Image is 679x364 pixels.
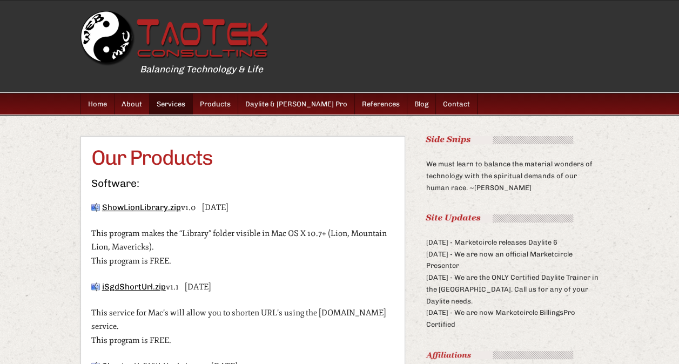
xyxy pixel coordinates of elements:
a: Daylite & [PERSON_NAME] Pro [238,93,355,114]
div: [DATE] - Marketcircle releases Daylite 6 [DATE] - We are now an official Marketcircle Presenter [... [426,214,599,331]
h3: Software: [91,178,394,188]
img: TT1_header_sidesnips [426,136,573,144]
a: iSgdShortUrl.zip [102,282,166,292]
div: We must learn to balance the material wonders of technology with the spiritual demands of our hum... [426,136,599,193]
p: This program makes the “Library” folder visible in Mac OS X 10.7+ (Lion, Mountain Lion, Mavericks... [91,227,394,268]
p: Balancing Technology & Life [140,62,658,77]
a: About [115,93,150,114]
a: Contact [436,93,478,114]
a: Products [193,93,238,114]
img: TT1_header_siteupdates [426,214,573,223]
a: References [355,93,407,114]
img: TT1_header_affiliations [426,351,573,359]
p: v1.1 [DATE] [91,280,394,294]
a: Services [150,93,193,114]
p: v1.0 [DATE] [91,201,394,215]
p: This service for Mac’s will allow you to shorten URL’s using the [DOMAIN_NAME] service. This prog... [91,306,394,348]
a: Blog [407,93,436,114]
a: Home [81,93,115,114]
h1: Our Products [91,147,394,168]
a: ShowLionLibrary.zip [102,203,181,212]
a: [DOMAIN_NAME] [80,11,270,66]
